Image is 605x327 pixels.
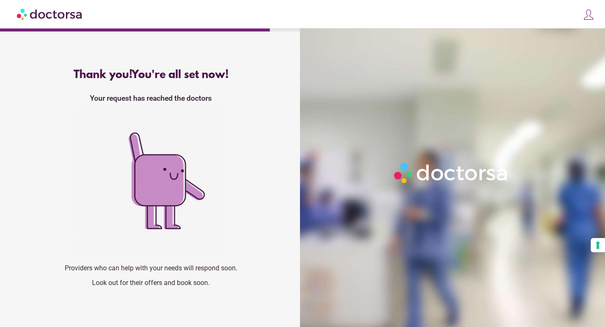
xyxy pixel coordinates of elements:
[583,9,594,21] img: icons8-customer-100.png
[18,279,284,287] p: Look out for their offers and book soon.
[17,5,83,24] img: Doctorsa.com
[132,69,229,81] span: You're all set now!
[391,160,512,186] img: Logo-Doctorsa-trans-White-partial-flat.png
[18,264,284,272] p: Providers who can help with your needs will respond soon.
[591,238,605,252] button: Your consent preferences for tracking technologies
[77,109,224,256] img: success
[18,69,284,81] div: Thank you!
[90,94,212,102] strong: Your request has reached the doctors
